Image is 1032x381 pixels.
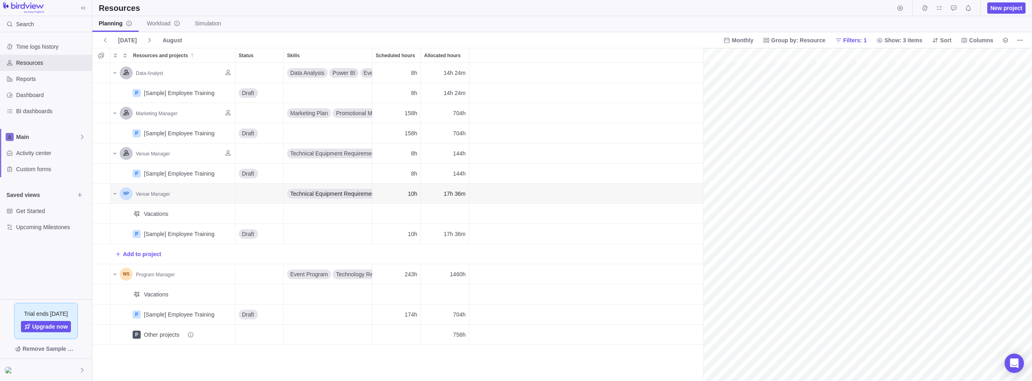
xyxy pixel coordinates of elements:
div: [Sample] Employee Training [144,129,214,137]
div: 144h [421,164,469,183]
span: 10h [408,190,417,198]
span: 158h [405,109,417,117]
div: 704h [421,304,469,324]
div: Status [235,48,283,62]
div: Skills [284,264,372,284]
span: Status [239,52,254,60]
div: Allocated hours [421,143,469,164]
div: Skills [284,204,372,224]
div: Status [235,264,284,284]
span: Vacations [144,290,168,298]
div: 8h [372,83,420,103]
span: Monthly [720,35,757,46]
span: Approval requests [948,2,959,14]
span: Technical Equipment Requirements [290,149,379,157]
div: Skills [284,103,372,123]
div: [Sample] Employee Training [144,230,214,238]
span: Marketing Plan [290,109,328,117]
div: [Sample] Employee Training [144,89,214,97]
span: Dashboard [16,91,89,99]
span: 243h [405,270,417,278]
div: Skills [284,284,372,304]
span: 158h [405,129,417,137]
span: Draft [242,129,254,137]
span: Scheduled hours [376,52,415,60]
div: Data Analyst [120,66,133,79]
span: Draft [242,311,254,319]
span: Browse views [74,189,85,201]
div: Resources and projects [110,184,235,204]
div: Allocated hours [421,123,469,143]
span: Promotional Materials [336,109,390,117]
div: [Sample] Employee Training [144,170,214,178]
a: Data Analyst [136,69,163,77]
div: Resources and projects [110,164,235,184]
span: Time logs [919,2,930,14]
span: 17h 36m [444,190,466,198]
span: 756h [453,331,466,339]
h2: Resources [99,2,140,14]
a: Marketing Manager [136,109,177,117]
span: Custom forms [16,165,89,173]
span: Show: 3 items [884,36,922,44]
span: BI dashboards [16,107,89,115]
a: Notifications [963,6,974,12]
div: 158h [372,103,420,123]
div: Resources and projects [110,304,235,325]
div: Scheduled hours [372,304,421,325]
span: 10h [408,230,417,238]
div: Will Salah [120,268,133,281]
div: Allocated hours [421,48,469,62]
div: Scheduled hours [372,123,421,143]
div: 704h [421,123,469,143]
div: Allocated hours [421,164,469,184]
span: Monthly [732,36,753,44]
div: Resources and projects [130,48,235,62]
span: Draft [242,230,254,238]
span: Sort [940,36,951,44]
div: 144h [421,143,469,163]
span: Group by: Resource [760,35,829,46]
div: 17h 36m [421,184,469,203]
span: Allocated hours [424,52,461,60]
div: P [133,230,141,238]
span: Draft [242,170,254,178]
span: Program Manager [136,272,175,277]
div: 704h [421,103,469,123]
div: 174h [372,304,420,324]
div: 8h [372,63,420,83]
span: Draft [242,89,254,97]
div: Other projects [144,331,194,339]
div: Status [235,284,284,304]
div: P [133,129,141,137]
span: [DATE] [118,36,137,44]
span: More actions [1014,35,1026,46]
div: Status [235,325,284,345]
span: Upcoming Milestones [16,223,89,231]
span: Search [16,20,34,28]
div: Status [235,224,284,244]
img: logo [3,2,44,14]
span: Find candidates [223,67,234,78]
div: Allocated hours [421,184,469,204]
span: Get Started [16,207,89,215]
div: Scheduled hours [372,83,421,103]
a: Approval requests [948,6,959,12]
span: 174h [405,311,417,319]
div: Status [235,123,284,143]
div: Skills [284,48,372,62]
div: Hacker_man [5,365,15,375]
div: Skills [284,143,372,164]
span: 1460h [450,270,466,278]
div: Allocated hours [421,204,469,224]
span: 144h [453,170,466,178]
div: P [133,311,141,319]
span: New project [987,2,1026,14]
div: Allocated hours [421,224,469,244]
div: Resources and projects [110,204,235,224]
div: Resources and projects [110,83,235,103]
svg: info-description [174,20,180,27]
div: Status [235,103,284,123]
span: Saved views [6,191,74,199]
div: Status [235,143,284,164]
